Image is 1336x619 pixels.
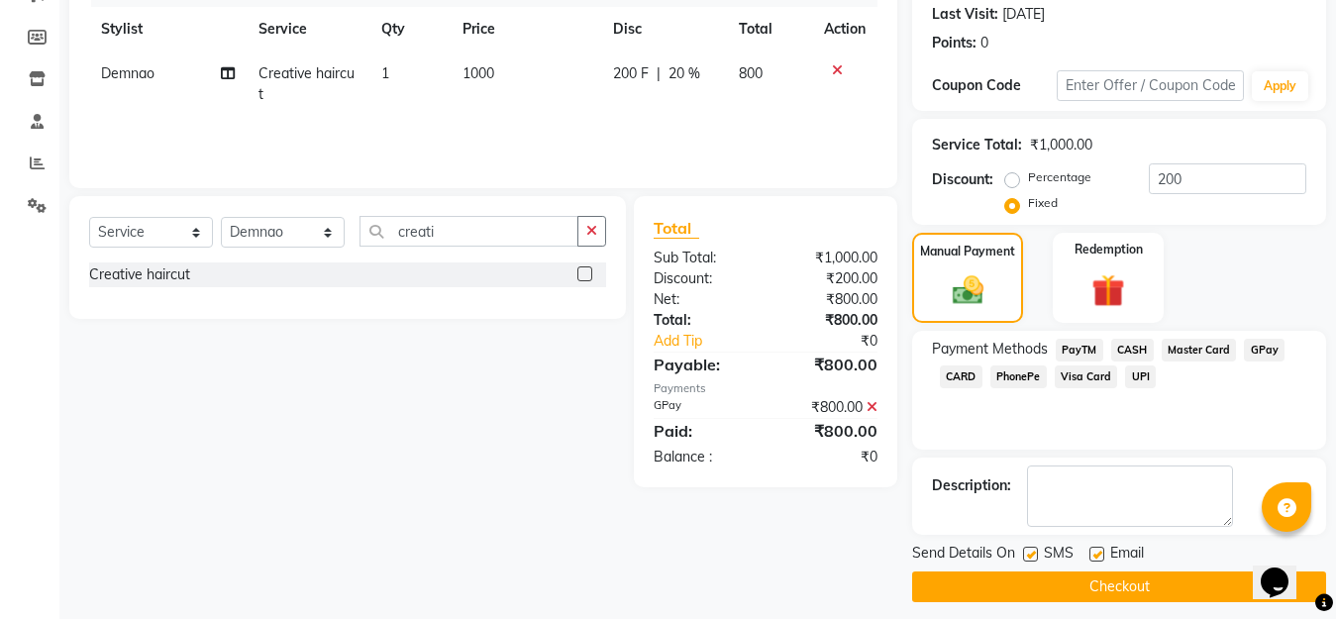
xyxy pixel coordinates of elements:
label: Fixed [1028,194,1058,212]
div: Coupon Code [932,75,1057,96]
span: 800 [739,64,763,82]
img: _gift.svg [1081,270,1135,311]
button: Apply [1252,71,1308,101]
th: Disc [601,7,728,52]
div: Description: [932,475,1011,496]
span: Demnao [101,64,154,82]
span: SMS [1044,543,1074,567]
div: ₹1,000.00 [766,248,892,268]
div: Sub Total: [639,248,766,268]
div: Discount: [639,268,766,289]
a: Add Tip [639,331,786,352]
span: CARD [940,365,982,388]
input: Enter Offer / Coupon Code [1057,70,1244,101]
div: ₹800.00 [766,397,892,418]
span: Creative haircut [258,64,355,103]
span: Email [1110,543,1144,567]
div: ₹0 [786,331,892,352]
span: GPay [1244,339,1285,361]
span: 1000 [462,64,494,82]
span: Master Card [1162,339,1237,361]
span: | [657,63,661,84]
th: Total [727,7,812,52]
div: ₹800.00 [766,419,892,443]
div: Service Total: [932,135,1022,155]
label: Manual Payment [920,243,1015,260]
th: Qty [369,7,451,52]
div: ₹200.00 [766,268,892,289]
th: Action [812,7,877,52]
span: UPI [1125,365,1156,388]
div: Payable: [639,353,766,376]
div: Net: [639,289,766,310]
button: Checkout [912,571,1326,602]
span: 20 % [668,63,700,84]
label: Redemption [1075,241,1143,258]
span: PayTM [1056,339,1103,361]
th: Price [451,7,601,52]
span: 1 [381,64,389,82]
span: PhonePe [990,365,1047,388]
div: Points: [932,33,976,53]
span: Total [654,218,699,239]
div: [DATE] [1002,4,1045,25]
div: Paid: [639,419,766,443]
input: Search or Scan [360,216,578,247]
div: Last Visit: [932,4,998,25]
div: ₹1,000.00 [1030,135,1092,155]
th: Stylist [89,7,247,52]
th: Service [247,7,369,52]
span: Payment Methods [932,339,1048,360]
span: 200 F [613,63,649,84]
div: Balance : [639,447,766,467]
span: CASH [1111,339,1154,361]
span: Send Details On [912,543,1015,567]
div: Creative haircut [89,264,190,285]
div: GPay [639,397,766,418]
div: Total: [639,310,766,331]
iframe: chat widget [1253,540,1316,599]
div: ₹800.00 [766,353,892,376]
div: ₹800.00 [766,289,892,310]
div: ₹0 [766,447,892,467]
img: _cash.svg [943,272,993,308]
div: Discount: [932,169,993,190]
label: Percentage [1028,168,1091,186]
div: 0 [980,33,988,53]
span: Visa Card [1055,365,1118,388]
div: ₹800.00 [766,310,892,331]
div: Payments [654,380,877,397]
